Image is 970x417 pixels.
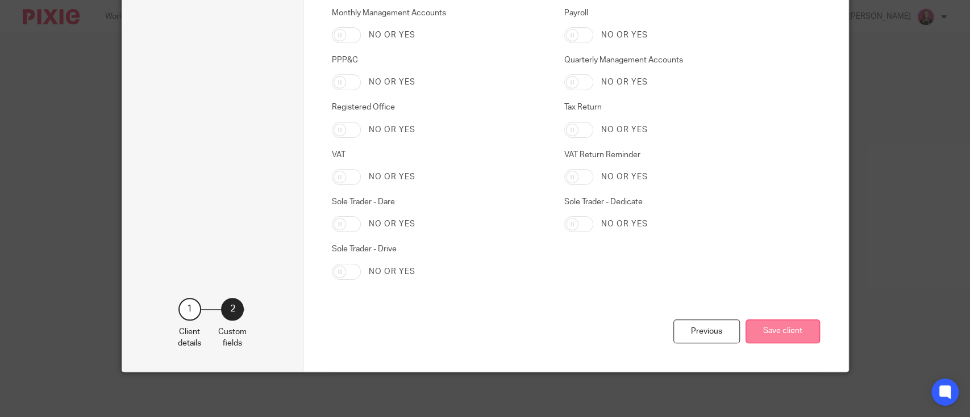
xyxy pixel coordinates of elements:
div: Previous [673,319,740,344]
label: No or yes [601,77,648,88]
label: Sole Trader - Drive [332,243,547,255]
label: Payroll [564,7,779,19]
label: No or yes [369,218,415,230]
label: PPP&C [332,54,547,66]
div: 1 [178,298,201,321]
label: Sole Trader - Dedicate [564,196,779,208]
label: Sole Trader - Dare [332,196,547,208]
label: VAT [332,149,547,161]
p: Custom fields [218,326,247,349]
label: No or yes [369,266,415,277]
label: No or yes [369,124,415,136]
label: No or yes [601,171,648,183]
p: Client details [178,326,201,349]
button: Save client [746,319,820,344]
label: No or yes [369,30,415,41]
label: No or yes [601,218,648,230]
label: No or yes [369,77,415,88]
label: No or yes [601,30,648,41]
div: 2 [221,298,244,321]
label: Monthly Management Accounts [332,7,547,19]
label: Quarterly Management Accounts [564,54,779,66]
label: Registered Office [332,102,547,113]
label: Tax Return [564,102,779,113]
label: No or yes [601,124,648,136]
label: VAT Return Reminder [564,149,779,161]
label: No or yes [369,171,415,183]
